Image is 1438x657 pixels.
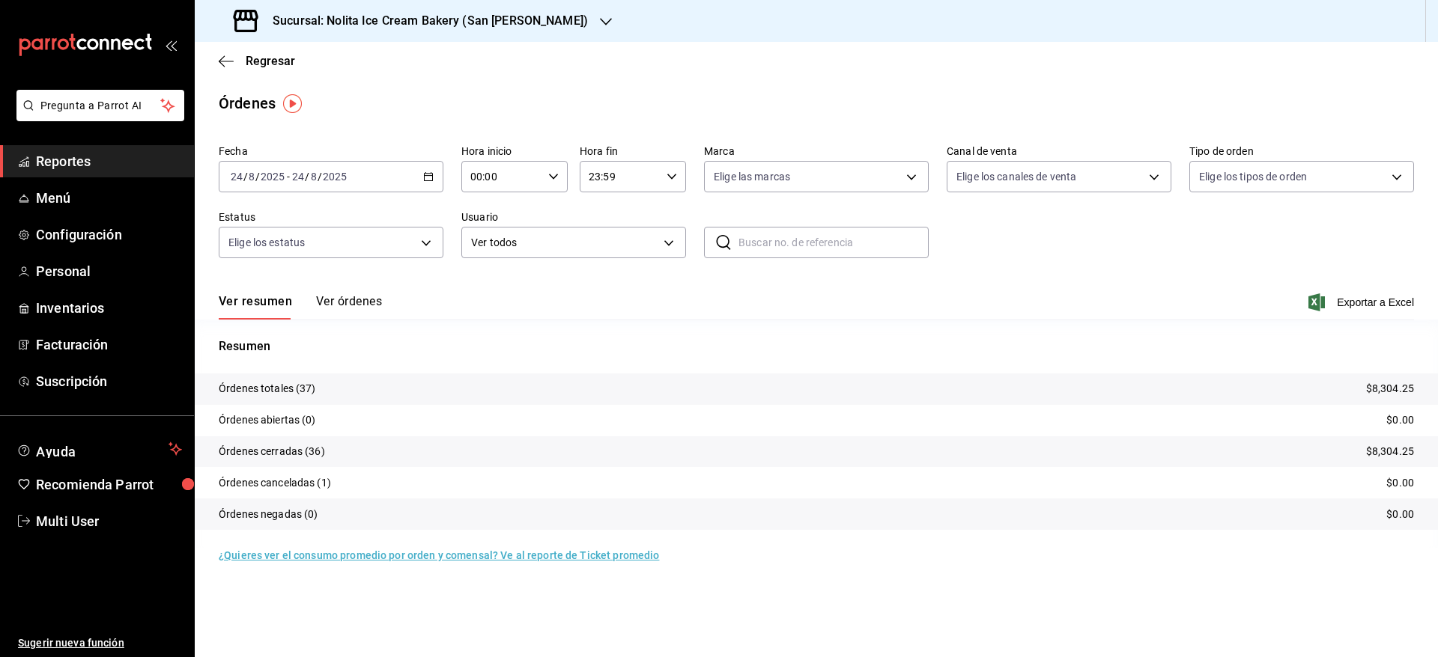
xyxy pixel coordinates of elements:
p: Órdenes negadas (0) [219,507,318,522]
label: Canal de venta [947,146,1171,156]
span: Elige las marcas [714,169,790,184]
span: / [255,171,260,183]
button: Ver resumen [219,294,292,320]
label: Estatus [219,212,443,222]
span: Inventarios [36,298,182,318]
span: Regresar [246,54,295,68]
label: Hora inicio [461,146,568,156]
span: Ayuda [36,440,163,458]
img: Tooltip marker [283,94,302,113]
span: Elige los estatus [228,235,305,250]
p: $0.00 [1386,412,1414,428]
label: Usuario [461,212,686,222]
div: navigation tabs [219,294,382,320]
p: Órdenes canceladas (1) [219,475,331,491]
span: Menú [36,188,182,208]
button: Exportar a Excel [1311,293,1414,311]
div: Órdenes [219,92,276,114]
label: Marca [704,146,929,156]
p: Órdenes totales (37) [219,381,316,397]
button: Pregunta a Parrot AI [16,90,184,121]
input: ---- [322,171,348,183]
p: Órdenes cerradas (36) [219,444,325,459]
input: Buscar no. de referencia [738,227,929,257]
span: / [318,171,322,183]
a: ¿Quieres ver el consumo promedio por orden y comensal? Ve al reporte de Ticket promedio [219,549,659,561]
span: Facturación [36,334,182,355]
span: / [243,171,248,183]
input: ---- [260,171,285,183]
p: $0.00 [1386,507,1414,522]
span: Elige los canales de venta [956,169,1076,184]
p: $8,304.25 [1366,381,1414,397]
span: - [287,171,290,183]
input: -- [310,171,318,183]
span: Multi User [36,511,182,531]
span: Recomienda Parrot [36,474,182,495]
span: Pregunta a Parrot AI [40,98,161,114]
a: Pregunta a Parrot AI [10,109,184,124]
span: Suscripción [36,371,182,391]
input: -- [291,171,305,183]
p: $8,304.25 [1366,444,1414,459]
input: -- [248,171,255,183]
span: Ver todos [471,235,658,251]
label: Hora fin [580,146,686,156]
p: Resumen [219,337,1414,355]
input: -- [230,171,243,183]
p: $0.00 [1386,475,1414,491]
button: Ver órdenes [316,294,382,320]
p: Órdenes abiertas (0) [219,412,316,428]
h3: Sucursal: Nolita Ice Cream Bakery (San [PERSON_NAME]) [261,12,588,30]
button: open_drawer_menu [165,39,177,51]
span: Configuración [36,224,182,245]
span: Sugerir nueva función [18,635,182,651]
span: Reportes [36,151,182,171]
span: / [305,171,309,183]
button: Regresar [219,54,295,68]
span: Elige los tipos de orden [1199,169,1307,184]
label: Fecha [219,146,443,156]
label: Tipo de orden [1189,146,1414,156]
span: Personal [36,261,182,281]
